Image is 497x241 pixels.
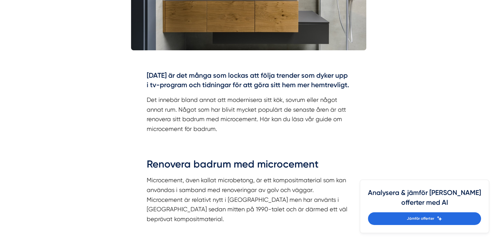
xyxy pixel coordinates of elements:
p: Det innebär bland annat att modernisera sitt kök, sovrum eller något annat rum. Något som har bli... [147,95,351,134]
h4: Analysera & jämför [PERSON_NAME] offerter med AI [368,188,481,212]
span: Jämför offerter [407,216,434,222]
p: Microcement, även kallat microbetong, är ett kompositmaterial som kan användas i samband med reno... [147,175,351,224]
h2: Renovera badrum med microcement [147,157,351,175]
a: Jämför offerter [368,212,481,225]
h4: [DATE] är det många som lockas att följa trender som dyker upp i tv-program och tidningar för att... [147,71,351,92]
